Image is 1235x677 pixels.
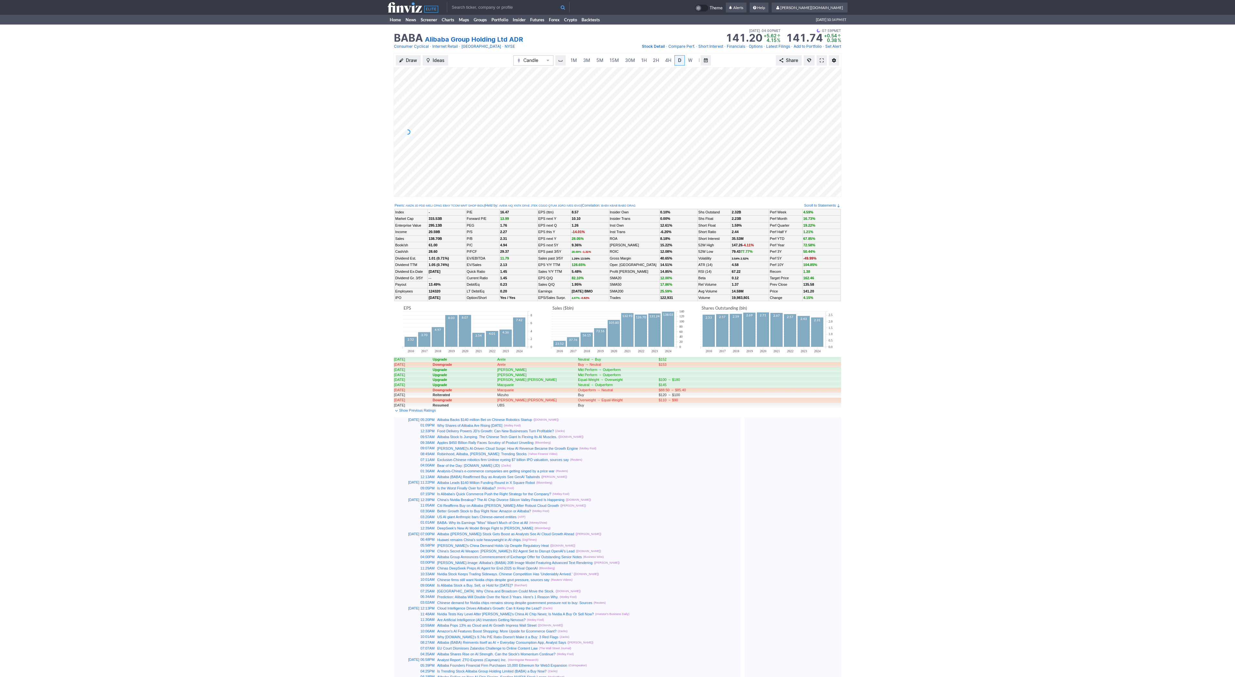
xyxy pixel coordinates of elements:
[415,204,418,208] a: JD
[824,33,837,38] span: +0.54
[660,256,672,260] b: 40.65%
[750,3,768,13] a: Help
[668,43,695,50] a: Compare Perf.
[437,486,496,490] a: Is the Worst Finally Over for Alibaba?
[395,263,417,267] a: Dividend TTM
[769,242,802,248] td: Perf Year
[466,216,499,222] td: Forward P/E
[610,204,618,208] a: KBAB
[571,296,589,300] a: 4.87% -0.82%
[601,204,609,208] a: BABX
[741,250,753,253] span: 77.77%
[477,204,484,208] a: BIDU
[437,429,554,433] a: Food Delivery Powers JD's Growth: Can New Businesses Turn Profitable?
[732,230,738,234] a: 2.44
[428,270,440,273] b: [DATE]
[466,209,499,216] td: P/E
[732,217,741,221] b: 2.23B
[786,33,823,43] strong: 141.74
[609,222,659,229] td: Inst Own
[394,302,615,305] img: nic2x2.gif
[581,296,590,300] span: -0.82%
[660,243,672,247] b: 15.22%
[437,521,528,525] a: BABA- Why its Earnings "Miss" Wasn't Much of One at All
[571,289,592,293] b: [DATE] BMO
[827,37,837,43] span: 0.38
[829,55,839,66] button: Chart Settings
[395,276,423,280] a: Dividend Gr. 3/5Y
[437,561,592,565] a: [PERSON_NAME]-Image: Alibaba's (BABA) 20B Image Model Featuring Advanced Text Rendering
[394,414,615,417] img: nic2x2.gif
[660,210,670,214] b: 0.10%
[437,481,535,485] a: Alibaba Leads $140 Million Funding Round in X Square Robot
[528,15,547,25] a: Futures
[803,217,815,221] span: 16.73%
[437,498,564,502] a: China's Nvidia Breakup? The AI Chip Divorce Silicon Valley Feared Is Happening
[395,282,406,286] a: Payout
[571,230,585,234] span: -14.01%
[395,235,428,242] td: Sales
[513,55,553,66] button: Chart Type
[428,263,449,267] a: 1.05 (0.74%)
[817,28,841,34] span: 07:59PM ET
[609,249,659,255] td: ROIC
[609,229,659,235] td: Inst Trans
[780,5,843,10] span: [PERSON_NAME][DOMAIN_NAME]
[437,658,507,662] a: Analyst Report: ZTO Express (Cayman) Inc.
[803,243,815,247] span: 72.58%
[688,57,693,63] span: W
[466,235,499,242] td: P/B
[437,635,558,639] a: Why [DOMAIN_NAME]'s 9.74x P/E Ratio Doesn't Make it a Buy: 3 Red Flags
[804,55,815,66] button: Explore new features
[460,204,468,208] a: WMT
[724,43,726,50] span: •
[769,222,802,229] td: Perf Quarter
[727,43,745,50] a: Financials
[489,15,510,25] a: Portfolio
[803,223,815,227] span: 19.22%
[428,277,431,280] small: - -
[395,229,428,235] td: Income
[426,204,433,208] a: MELI
[822,43,825,50] span: •
[786,57,798,64] span: Share
[817,55,827,66] a: Fullscreen
[502,43,504,50] span: •
[769,209,802,216] td: Perf Week
[760,28,762,34] span: •
[555,55,566,66] button: Interval
[395,216,428,222] td: Market Cap
[668,44,695,49] span: Compare Perf.
[437,612,594,616] a: Nvidia Tests Key Level After [PERSON_NAME]'s China AI Chip News; Is Nvidia A Buy Or Sell Now?
[437,469,554,473] a: Analysis-China's e-commerce companies are getting singed by a price war
[468,204,477,208] a: SHOP
[500,256,509,260] span: 11.79
[697,209,731,216] td: Shs Outstand
[743,243,754,247] span: -4.11%
[571,217,581,221] b: 10.10
[539,204,548,208] a: CGGO
[538,255,571,262] td: Sales past 3/5Y
[726,33,762,43] strong: 141.20
[804,203,840,207] a: Scroll to Statements
[395,209,428,216] td: Index
[500,230,507,234] b: 2.27
[395,256,416,260] a: Dividend Est.
[803,256,817,260] span: -49.99%
[395,270,423,273] a: Dividend Ex-Date
[567,204,573,208] a: IVES
[466,242,499,248] td: P/C
[437,544,549,548] a: [PERSON_NAME]'s China Demand Holds Up Despite Regulatory Heat
[538,249,571,255] td: EPS past 3/5Y
[695,5,723,12] a: Theme
[609,216,659,222] td: Insider Trans
[609,209,659,216] td: Insider Own
[767,37,777,43] span: 4.15
[466,255,499,262] td: EV/EBITDA
[428,210,430,214] b: -
[803,276,814,280] span: 162.46
[710,5,723,12] span: Theme
[437,663,567,667] a: Alibaba Founders Financial Firm Purchases 10,000 Ethereum for Web3 Expansion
